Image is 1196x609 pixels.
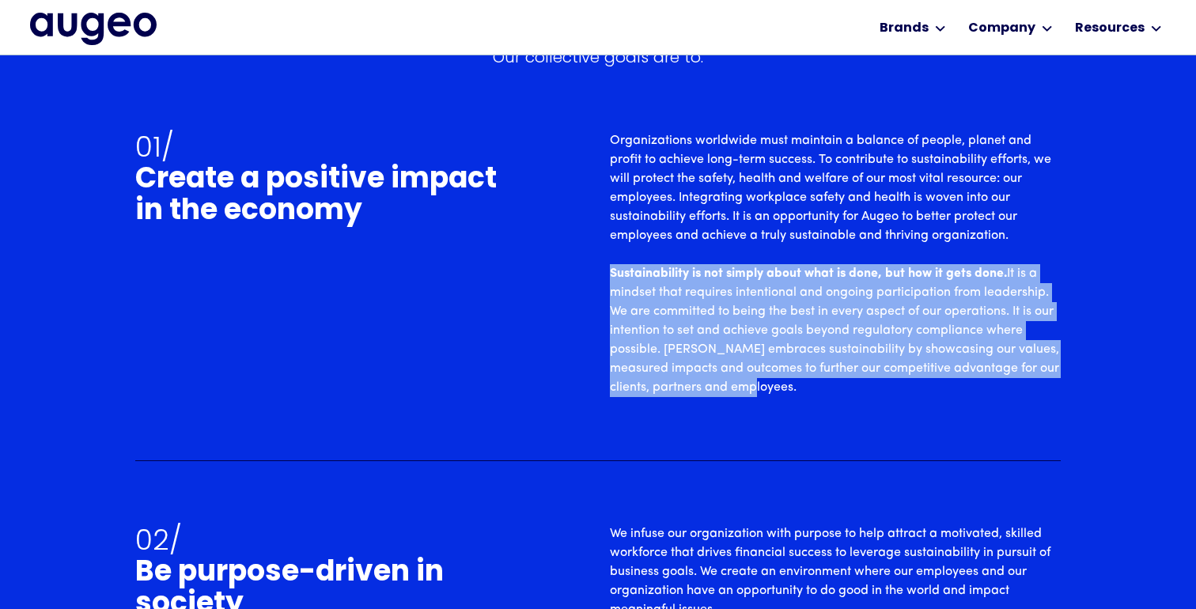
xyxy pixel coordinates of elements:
p: Our collective goals are to: [294,46,902,68]
div: Company [968,19,1035,38]
img: Augeo's full logo in midnight blue. [30,13,157,44]
strong: Sustainability is not simply about what is done, but how it gets done. [610,267,1007,280]
p: Organizations worldwide must maintain a balance of people, planet and profit to achieve long-term... [610,131,1061,397]
div: Brands [880,19,929,38]
a: home [30,13,157,44]
div: Resources [1075,19,1145,38]
h2: Create a positive impact in the economy [135,131,516,229]
span: 01/ [135,127,174,167]
span: 02/ [135,520,182,560]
